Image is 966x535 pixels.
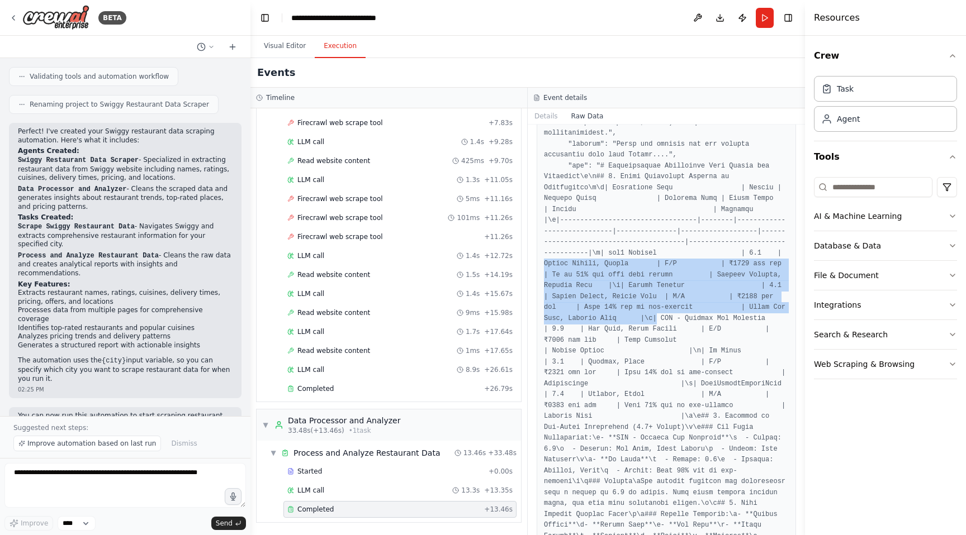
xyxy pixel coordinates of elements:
[470,137,484,146] span: 1.4s
[18,289,233,306] li: Extracts restaurant names, ratings, cuisines, delivery times, pricing, offers, and locations
[255,35,315,58] button: Visual Editor
[484,327,513,336] span: + 17.64s
[257,10,273,26] button: Hide left sidebar
[466,270,480,279] span: 1.5s
[18,324,233,333] li: Identifies top-rated restaurants and popular cuisines
[297,327,324,336] span: LLM call
[489,156,513,165] span: + 9.70s
[484,346,513,355] span: + 17.65s
[489,467,513,476] span: + 0.00s
[297,156,370,165] span: Read website content
[98,11,126,25] div: BETA
[837,113,860,125] div: Agent
[102,357,126,365] code: {city}
[461,156,484,165] span: 425ms
[814,40,957,71] button: Crew
[297,365,324,374] span: LLM call
[466,327,480,336] span: 1.7s
[814,231,957,260] button: Database & Data
[18,356,233,383] p: The automation uses the input variable, so you can specify which city you want to scrape restaura...
[484,270,513,279] span: + 14.19s
[484,175,513,184] span: + 11.05s
[27,439,156,448] span: Improve automation based on last run
[484,486,513,495] span: + 13.35s
[18,185,126,193] code: Data Processor and Analyzer
[18,147,79,155] strong: Agents Created:
[484,505,513,514] span: + 13.46s
[780,10,796,26] button: Hide right sidebar
[297,505,334,514] span: Completed
[216,519,233,528] span: Send
[18,127,233,145] p: Perfect! I've created your Swiggy restaurant data scraping automation. Here's what it includes:
[171,439,197,448] span: Dismiss
[814,261,957,290] button: File & Document
[297,194,383,203] span: Firecrawl web scrape tool
[484,308,513,317] span: + 15.98s
[484,384,513,393] span: + 26.79s
[484,232,513,241] span: + 11.26s
[489,118,513,127] span: + 7.83s
[484,289,513,298] span: + 15.67s
[297,289,324,298] span: LLM call
[266,93,295,102] h3: Timeline
[489,137,513,146] span: + 9.28s
[297,175,324,184] span: LLM call
[297,232,383,241] span: Firecrawl web scrape tool
[488,448,517,457] span: + 33.48s
[225,488,241,505] button: Click to speak your automation idea
[466,194,480,203] span: 5ms
[18,222,233,249] p: - Navigates Swiggy and extracts comprehensive restaurant information for your specified city.
[466,251,480,260] span: 1.4s
[814,290,957,319] button: Integrations
[297,137,324,146] span: LLM call
[463,448,486,457] span: 13.46s
[457,213,480,222] span: 101ms
[293,447,441,458] div: Process and Analyze Restaurant Data
[288,426,344,435] span: 33.48s (+13.46s)
[297,251,324,260] span: LLM call
[297,308,370,317] span: Read website content
[13,436,161,451] button: Improve automation based on last run
[814,71,957,141] div: Crew
[466,346,480,355] span: 1ms
[18,213,73,221] strong: Tasks Created:
[484,365,513,374] span: + 26.61s
[297,213,383,222] span: Firecrawl web scrape tool
[466,175,480,184] span: 1.3s
[18,185,233,212] p: - Cleans the scraped data and generates insights about restaurant trends, top-rated places, and p...
[18,412,233,438] p: You can now run this automation to start scraping restaurant data from Swiggy. When you run it, y...
[484,251,513,260] span: + 12.72s
[18,280,70,288] strong: Key Features:
[297,270,370,279] span: Read website content
[837,83,854,94] div: Task
[13,423,237,432] p: Suggested next steps:
[165,436,202,451] button: Dismiss
[543,93,587,102] h3: Event details
[30,100,209,109] span: Renaming project to Swiggy Restaurant Data Scraper
[4,516,53,531] button: Improve
[18,252,159,260] code: Process and Analyze Restaurant Data
[18,251,233,278] p: - Cleans the raw data and creates analytical reports with insights and recommendations.
[257,65,295,80] h2: Events
[18,223,135,231] code: Scrape Swiggy Restaurant Data
[484,213,513,222] span: + 11.26s
[814,350,957,379] button: Web Scraping & Browsing
[224,40,241,54] button: Start a new chat
[466,308,480,317] span: 9ms
[297,467,322,476] span: Started
[18,332,233,341] li: Analyzes pricing trends and delivery patterns
[18,306,233,323] li: Processes data from multiple pages for comprehensive coverage
[30,72,169,81] span: Validating tools and automation workflow
[814,141,957,173] button: Tools
[297,486,324,495] span: LLM call
[192,40,219,54] button: Switch to previous chat
[814,173,957,388] div: Tools
[288,415,400,426] div: Data Processor and Analyzer
[18,156,233,183] p: - Specialized in extracting restaurant data from Swiggy website including names, ratings, cuisine...
[297,384,334,393] span: Completed
[297,346,370,355] span: Read website content
[291,12,411,23] nav: breadcrumb
[466,289,480,298] span: 1.4s
[315,35,366,58] button: Execution
[18,385,233,394] div: 02:25 PM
